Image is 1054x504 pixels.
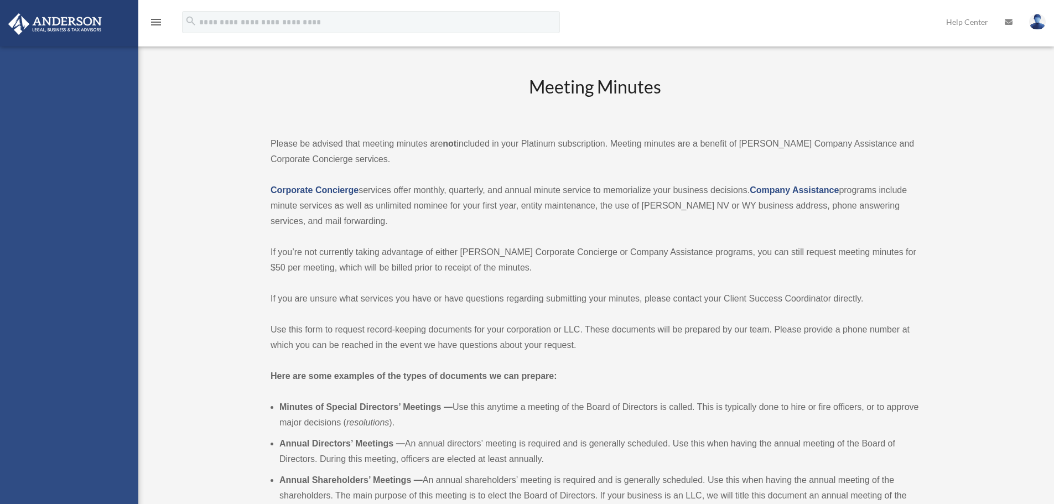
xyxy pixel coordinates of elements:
[271,75,919,121] h2: Meeting Minutes
[346,418,389,427] em: resolutions
[443,139,456,148] strong: not
[279,439,405,448] b: Annual Directors’ Meetings —
[5,13,105,35] img: Anderson Advisors Platinum Portal
[271,185,359,195] a: Corporate Concierge
[271,183,919,229] p: services offer monthly, quarterly, and annual minute service to memorialize your business decisio...
[271,322,919,353] p: Use this form to request record-keeping documents for your corporation or LLC. These documents wi...
[149,19,163,29] a: menu
[271,371,557,381] strong: Here are some examples of the types of documents we can prepare:
[279,436,919,467] li: An annual directors’ meeting is required and is generally scheduled. Use this when having the ann...
[750,185,839,195] a: Company Assistance
[149,15,163,29] i: menu
[271,291,919,306] p: If you are unsure what services you have or have questions regarding submitting your minutes, ple...
[271,136,919,167] p: Please be advised that meeting minutes are included in your Platinum subscription. Meeting minute...
[1029,14,1046,30] img: User Pic
[271,245,919,276] p: If you’re not currently taking advantage of either [PERSON_NAME] Corporate Concierge or Company A...
[185,15,197,27] i: search
[279,475,423,485] b: Annual Shareholders’ Meetings —
[279,402,453,412] b: Minutes of Special Directors’ Meetings —
[279,399,919,430] li: Use this anytime a meeting of the Board of Directors is called. This is typically done to hire or...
